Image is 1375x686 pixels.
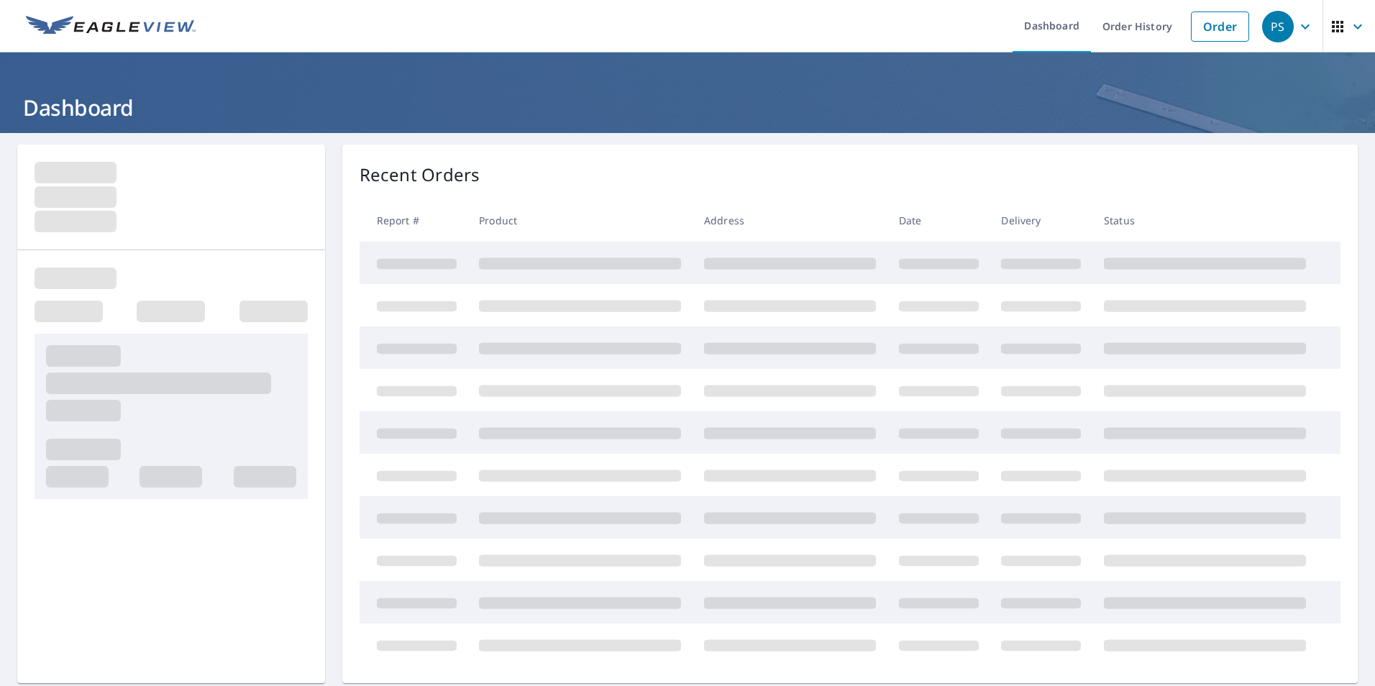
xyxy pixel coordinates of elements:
p: Recent Orders [360,162,480,188]
th: Address [693,199,887,242]
th: Status [1092,199,1317,242]
img: EV Logo [26,16,196,37]
a: Order [1191,12,1249,42]
th: Date [887,199,990,242]
th: Report # [360,199,468,242]
th: Delivery [990,199,1092,242]
h1: Dashboard [17,93,1358,122]
div: PS [1262,11,1294,42]
th: Product [467,199,693,242]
